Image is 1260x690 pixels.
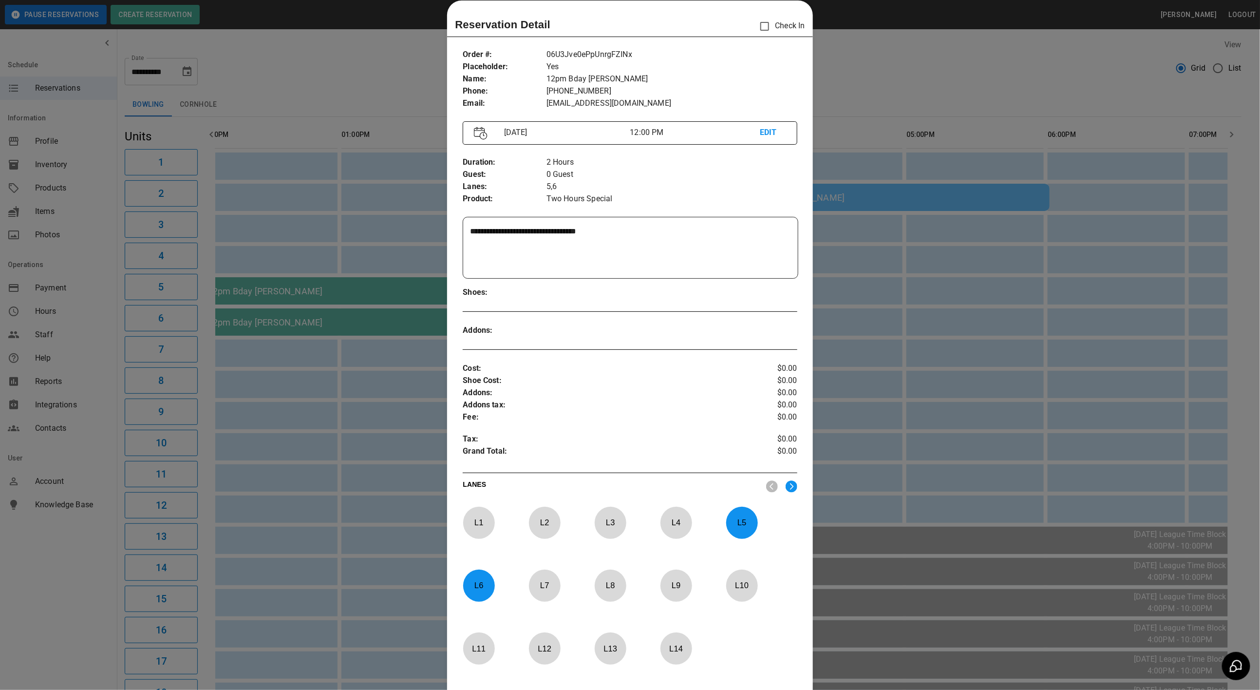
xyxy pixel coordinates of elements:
[463,73,546,85] p: Name :
[741,363,797,375] p: $0.00
[546,169,797,181] p: 0 Guest
[546,97,797,110] p: [EMAIL_ADDRESS][DOMAIN_NAME]
[463,61,546,73] p: Placeholder :
[726,574,758,597] p: L 10
[546,61,797,73] p: Yes
[766,480,778,493] img: nav_left.svg
[455,17,550,33] p: Reservation Detail
[741,375,797,387] p: $0.00
[630,127,760,138] p: 12:00 PM
[463,399,741,411] p: Addons tax :
[741,399,797,411] p: $0.00
[463,97,546,110] p: Email :
[463,445,741,460] p: Grand Total :
[760,127,786,139] p: EDIT
[741,411,797,423] p: $0.00
[754,16,805,37] p: Check In
[660,637,692,660] p: L 14
[726,511,758,534] p: L 5
[463,181,546,193] p: Lanes :
[463,49,546,61] p: Order # :
[528,574,561,597] p: L 7
[660,511,692,534] p: L 4
[463,479,758,493] p: LANES
[528,637,561,660] p: L 12
[463,156,546,169] p: Duration :
[463,85,546,97] p: Phone :
[463,411,741,423] p: Fee :
[786,480,797,493] img: right.svg
[463,363,741,375] p: Cost :
[546,73,797,85] p: 12pm Bday [PERSON_NAME]
[546,193,797,205] p: Two Hours Special
[546,49,797,61] p: 06U3Jve0ePpUnrgFZINx
[594,637,626,660] p: L 13
[594,511,626,534] p: L 3
[463,169,546,181] p: Guest :
[463,637,495,660] p: L 11
[463,287,546,299] p: Shoes :
[463,375,741,387] p: Shoe Cost :
[463,387,741,399] p: Addons :
[463,193,546,205] p: Product :
[660,574,692,597] p: L 9
[594,574,626,597] p: L 8
[546,85,797,97] p: [PHONE_NUMBER]
[463,574,495,597] p: L 6
[474,127,488,140] img: Vector
[546,181,797,193] p: 5,6
[741,445,797,460] p: $0.00
[546,156,797,169] p: 2 Hours
[500,127,630,138] p: [DATE]
[528,511,561,534] p: L 2
[741,387,797,399] p: $0.00
[463,511,495,534] p: L 1
[463,325,546,337] p: Addons :
[741,433,797,445] p: $0.00
[463,433,741,445] p: Tax :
